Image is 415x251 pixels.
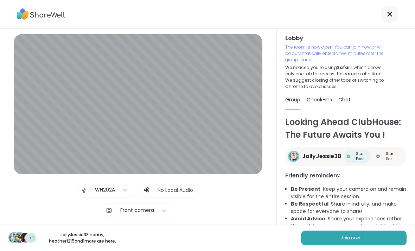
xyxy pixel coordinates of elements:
div: Front camera [120,207,154,214]
span: | [90,183,91,197]
span: Join now [341,235,360,241]
img: Star Peer [347,155,350,158]
img: Microphone [81,183,87,197]
h1: Looking Ahead ClubHouse: The Future Awaits You ! [285,116,407,141]
p: The room is now open. You can join now or will be automatically entered five minutes after the gr... [285,44,387,63]
button: Join now [301,231,407,245]
span: | [115,203,117,218]
b: Avoid Advice [291,215,325,222]
span: | [153,186,155,194]
img: ShareWell Logo [17,6,65,22]
img: JollyJessie38 [289,152,298,161]
span: Chat [338,96,351,103]
img: ShareWell Logomark [363,236,367,240]
li: : Share your experiences rather than advice, as peers are not mental health professionals. [291,215,407,237]
img: JollyJessie38 [9,233,19,243]
b: Be Respectful [291,200,328,207]
span: No Local Audio [158,187,193,194]
span: +1 [29,234,34,242]
img: heather1215 [20,233,30,243]
b: Be Present [291,186,320,193]
h3: Friendly reminders: [285,171,407,180]
span: Group [285,96,300,103]
h3: Lobby [285,34,407,43]
span: Star Host [381,151,398,162]
span: Star Peer [352,151,368,162]
span: Check-ins [307,96,332,103]
span: JollyJessie38 [302,152,341,161]
div: WH202A [95,186,115,194]
img: Star Host [376,155,380,158]
img: Camera [106,203,112,218]
p: JollyJessie38 , nanny , heather1215 and 1 more are here. [43,232,122,244]
a: JollyJessie38JollyJessie38Star PeerStar PeerStar HostStar Host [285,147,407,166]
li: : Keep your camera on and remain visible for the entire session. [291,186,407,200]
p: We noticed you’re using , which allows only one tab to access the camera at a time. We suggest cl... [285,64,387,90]
b: Safari [337,64,352,70]
li: : Share mindfully, and make space for everyone to share! [291,200,407,215]
img: nanny [15,233,25,243]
